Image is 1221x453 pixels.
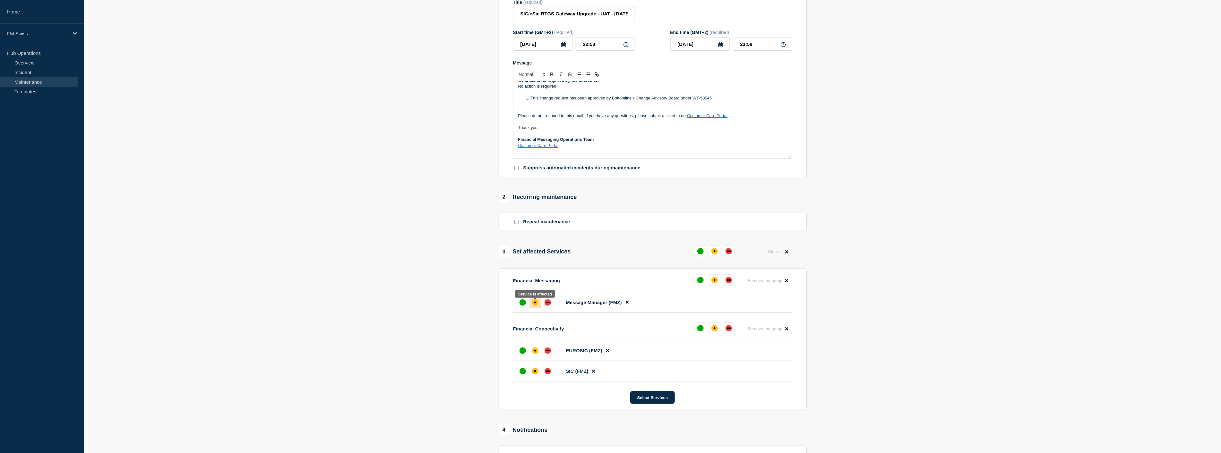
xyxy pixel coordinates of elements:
div: down [545,368,551,374]
div: up [520,299,526,306]
div: Notifications [499,424,548,435]
span: Message Manager (FMZ) [566,300,622,305]
button: up [695,322,706,334]
div: down [545,347,551,354]
span: SIC (FMZ) [566,368,589,374]
div: up [520,347,526,354]
span: . [727,113,729,118]
div: Set affected Services [499,246,571,257]
button: down [723,322,735,334]
div: down [545,299,551,306]
a: Customer Care Portal [518,143,559,148]
button: up [695,245,706,257]
p: Financial Messaging [513,278,560,283]
span: Remove the group [747,278,783,283]
div: down [726,325,732,331]
div: affected [711,277,718,283]
span: (required) [710,30,729,35]
button: Toggle italic text [556,71,565,78]
button: Toggle ordered list [574,71,583,78]
button: affected [709,245,720,257]
button: affected [709,274,720,286]
button: Remove the group [744,322,792,335]
button: down [723,274,735,286]
input: Repeat maintenance [514,220,519,224]
button: Toggle strikethrough text [565,71,574,78]
button: Toggle bulleted list [583,71,592,78]
span: No action is required . [518,84,559,89]
div: affected [711,325,718,331]
span: 4 [499,424,510,435]
button: Remove the group [744,274,792,287]
button: Clear all [764,245,792,258]
button: affected [709,322,720,334]
div: End time (GMT+2) [670,30,792,35]
div: down [726,277,732,283]
input: YYYY-MM-DD [670,38,730,51]
p: Suppress automated incidents during maintenance [523,165,641,171]
span: 3 [499,246,510,257]
div: Start time (GMT+2) [513,30,635,35]
div: Recurring maintenance [499,192,577,202]
span: This change request has been approved by Bottomline’s Change Advisory Board under WT-58545 [531,96,712,100]
input: HH:MM [576,38,635,51]
div: affected [532,347,538,354]
strong: Financial Messaging Operations Team [518,137,594,142]
button: down [723,245,735,257]
div: affected [711,248,718,254]
div: affected [532,368,538,374]
div: up [697,248,704,254]
div: down [726,248,732,254]
div: affected [532,299,538,306]
div: up [697,325,704,331]
button: Select Services [630,391,675,404]
strong: What action is required by the customer? [518,78,600,83]
span: (required) [554,30,574,35]
button: Toggle bold text [547,71,556,78]
span: Please do not respond to this email. If you have any questions, please submit a ticket to our [518,113,687,118]
div: up [697,277,704,283]
p: Repeat maintenance [523,219,570,225]
input: Suppress automated incidents during maintenance [514,166,519,170]
input: Title [513,7,635,20]
input: YYYY-MM-DD [513,38,572,51]
div: Message [513,60,792,65]
span: 2 [499,192,510,202]
div: Service is affected [518,292,552,296]
input: HH:MM [733,38,792,51]
button: Toggle link [592,71,601,78]
button: up [695,274,706,286]
a: Customer Care Portal [687,113,727,118]
p: Financial Connectivity [513,326,564,331]
span: Remove the group [747,326,783,331]
div: Message [513,81,792,158]
span: Thank you. [518,125,539,130]
div: up [520,368,526,374]
span: Font size [516,71,547,78]
p: FM Swiss [7,31,69,36]
span: . [518,101,520,106]
span: EUROSIC (FMZ) [566,348,602,353]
